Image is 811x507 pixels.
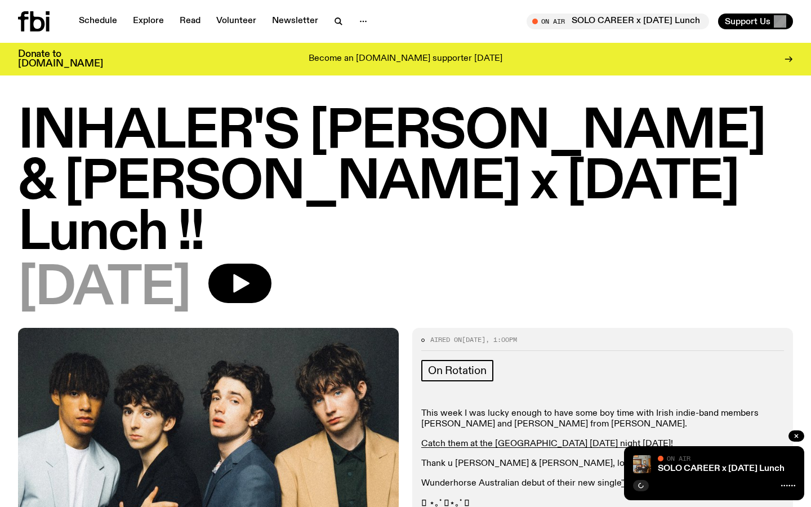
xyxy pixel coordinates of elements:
[527,14,709,29] button: On AirSOLO CAREER x [DATE] Lunch
[72,14,124,29] a: Schedule
[621,479,665,488] a: "The Rope"
[18,50,103,69] h3: Donate to [DOMAIN_NAME]
[421,408,784,430] p: This week I was lucky enough to have some boy time with Irish indie-band members [PERSON_NAME] an...
[658,464,785,473] a: SOLO CAREER x [DATE] Lunch
[421,439,673,448] a: Catch them at the [GEOGRAPHIC_DATA] [DATE] night [DATE]!
[421,459,784,469] p: Thank u [PERSON_NAME] & [PERSON_NAME], lots of love x
[18,264,190,314] span: [DATE]
[265,14,325,29] a: Newsletter
[173,14,207,29] a: Read
[430,335,462,344] span: Aired on
[485,335,517,344] span: , 1:00pm
[309,54,502,64] p: Become an [DOMAIN_NAME] supporter [DATE]
[421,360,493,381] a: On Rotation
[725,16,770,26] span: Support Us
[18,107,793,259] h1: INHALER'S [PERSON_NAME] & [PERSON_NAME] x [DATE] Lunch !!
[633,455,651,473] img: solo career 4 slc
[421,478,784,489] p: Wunderhorse Australian debut of their new single
[667,455,690,462] span: On Air
[718,14,793,29] button: Support Us
[428,364,487,377] span: On Rotation
[126,14,171,29] a: Explore
[462,335,485,344] span: [DATE]
[210,14,263,29] a: Volunteer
